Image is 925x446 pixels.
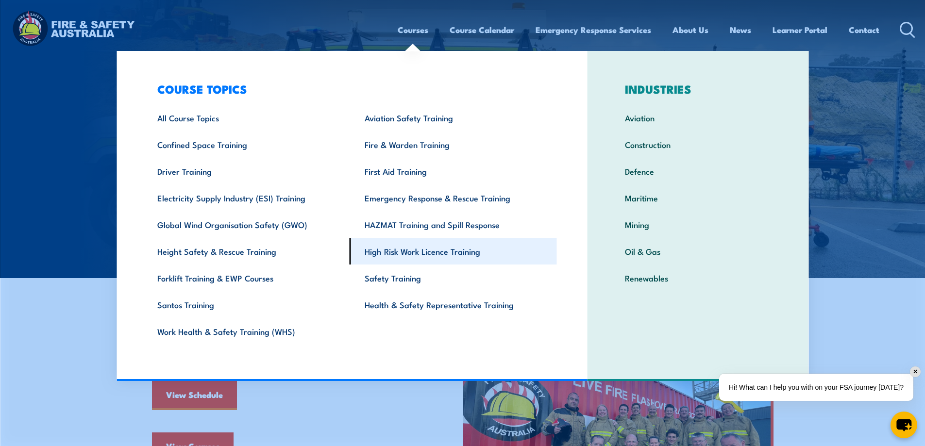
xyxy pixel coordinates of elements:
[610,184,786,211] a: Maritime
[610,238,786,264] a: Oil & Gas
[350,184,557,211] a: Emergency Response & Rescue Training
[891,412,917,438] button: chat-button
[610,104,786,131] a: Aviation
[610,82,786,96] h3: INDUSTRIES
[350,238,557,264] a: High Risk Work Licence Training
[142,291,350,318] a: Santos Training
[350,264,557,291] a: Safety Training
[142,264,350,291] a: Forklift Training & EWP Courses
[142,184,350,211] a: Electricity Supply Industry (ESI) Training
[142,104,350,131] a: All Course Topics
[849,17,879,43] a: Contact
[673,17,708,43] a: About Us
[610,158,786,184] a: Defence
[910,366,921,377] div: ✕
[142,82,557,96] h3: COURSE TOPICS
[610,211,786,238] a: Mining
[350,158,557,184] a: First Aid Training
[730,17,751,43] a: News
[610,264,786,291] a: Renewables
[350,291,557,318] a: Health & Safety Representative Training
[773,17,827,43] a: Learner Portal
[142,238,350,264] a: Height Safety & Rescue Training
[450,17,514,43] a: Course Calendar
[142,318,350,345] a: Work Health & Safety Training (WHS)
[142,158,350,184] a: Driver Training
[536,17,651,43] a: Emergency Response Services
[610,131,786,158] a: Construction
[719,374,913,401] div: Hi! What can I help you with on your FSA journey [DATE]?
[142,131,350,158] a: Confined Space Training
[152,381,237,410] a: View Schedule
[142,211,350,238] a: Global Wind Organisation Safety (GWO)
[398,17,428,43] a: Courses
[350,104,557,131] a: Aviation Safety Training
[350,131,557,158] a: Fire & Warden Training
[350,211,557,238] a: HAZMAT Training and Spill Response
